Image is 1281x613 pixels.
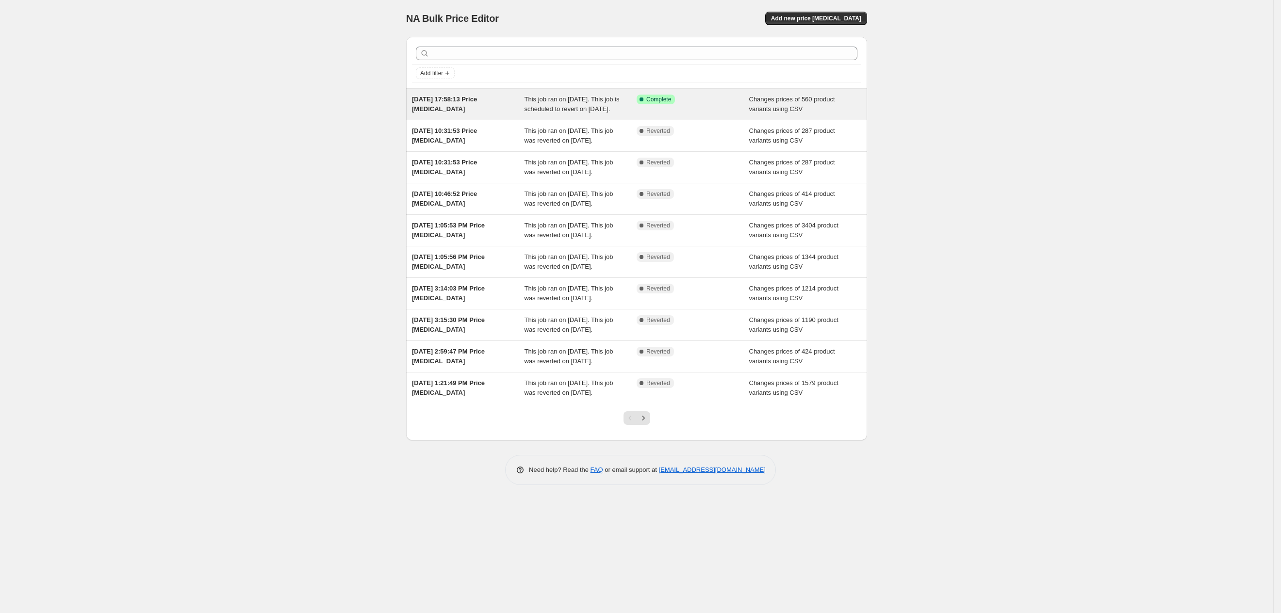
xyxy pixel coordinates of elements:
[749,127,835,144] span: Changes prices of 287 product variants using CSV
[525,285,613,302] span: This job ran on [DATE]. This job was reverted on [DATE].
[525,253,613,270] span: This job ran on [DATE]. This job was reverted on [DATE].
[646,316,670,324] span: Reverted
[646,190,670,198] span: Reverted
[646,159,670,166] span: Reverted
[412,285,485,302] span: [DATE] 3:14:03 PM Price [MEDICAL_DATA]
[529,466,591,473] span: Need help? Read the
[646,222,670,229] span: Reverted
[412,253,485,270] span: [DATE] 1:05:56 PM Price [MEDICAL_DATA]
[646,253,670,261] span: Reverted
[749,285,838,302] span: Changes prices of 1214 product variants using CSV
[412,127,477,144] span: [DATE] 10:31:53 Price [MEDICAL_DATA]
[525,348,613,365] span: This job ran on [DATE]. This job was reverted on [DATE].
[646,96,671,103] span: Complete
[646,348,670,355] span: Reverted
[659,466,766,473] a: [EMAIL_ADDRESS][DOMAIN_NAME]
[749,159,835,176] span: Changes prices of 287 product variants using CSV
[637,411,650,425] button: Next
[603,466,659,473] span: or email support at
[525,159,613,176] span: This job ran on [DATE]. This job was reverted on [DATE].
[646,127,670,135] span: Reverted
[406,13,499,24] span: NA Bulk Price Editor
[591,466,603,473] a: FAQ
[749,379,838,396] span: Changes prices of 1579 product variants using CSV
[749,316,838,333] span: Changes prices of 1190 product variants using CSV
[646,285,670,292] span: Reverted
[525,96,620,113] span: This job ran on [DATE]. This job is scheduled to revert on [DATE].
[412,190,477,207] span: [DATE] 10:46:52 Price [MEDICAL_DATA]
[416,67,455,79] button: Add filter
[749,253,838,270] span: Changes prices of 1344 product variants using CSV
[525,222,613,239] span: This job ran on [DATE]. This job was reverted on [DATE].
[646,379,670,387] span: Reverted
[749,190,835,207] span: Changes prices of 414 product variants using CSV
[525,190,613,207] span: This job ran on [DATE]. This job was reverted on [DATE].
[749,348,835,365] span: Changes prices of 424 product variants using CSV
[420,69,443,77] span: Add filter
[412,159,477,176] span: [DATE] 10:31:53 Price [MEDICAL_DATA]
[412,348,485,365] span: [DATE] 2:59:47 PM Price [MEDICAL_DATA]
[525,379,613,396] span: This job ran on [DATE]. This job was reverted on [DATE].
[412,96,477,113] span: [DATE] 17:58:13 Price [MEDICAL_DATA]
[749,96,835,113] span: Changes prices of 560 product variants using CSV
[412,379,485,396] span: [DATE] 1:21:49 PM Price [MEDICAL_DATA]
[771,15,861,22] span: Add new price [MEDICAL_DATA]
[412,222,485,239] span: [DATE] 1:05:53 PM Price [MEDICAL_DATA]
[749,222,838,239] span: Changes prices of 3404 product variants using CSV
[624,411,650,425] nav: Pagination
[525,127,613,144] span: This job ran on [DATE]. This job was reverted on [DATE].
[765,12,867,25] button: Add new price [MEDICAL_DATA]
[525,316,613,333] span: This job ran on [DATE]. This job was reverted on [DATE].
[412,316,485,333] span: [DATE] 3:15:30 PM Price [MEDICAL_DATA]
